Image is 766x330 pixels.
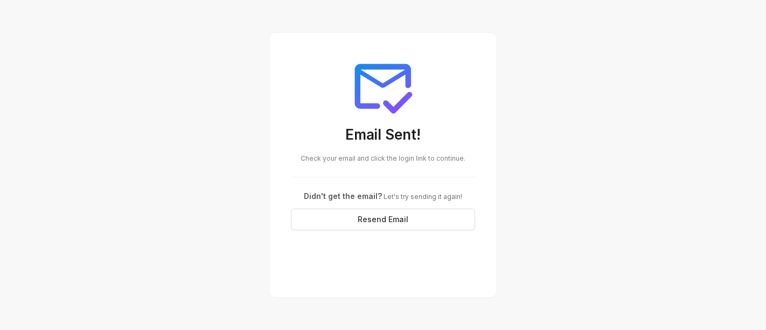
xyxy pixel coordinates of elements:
span: Check your email and click the login link to continue. [301,154,465,162]
h3: Email Sent! [291,126,475,146]
span: Resend Email [358,214,408,225]
span: Let's try sending it again! [382,192,462,201]
button: Resend Email [291,209,475,230]
span: Didn't get the email? [304,191,382,201]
